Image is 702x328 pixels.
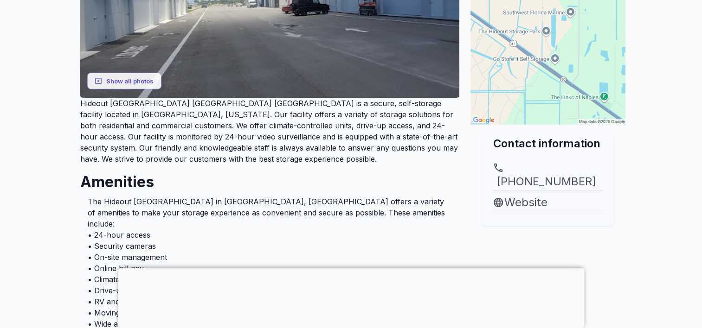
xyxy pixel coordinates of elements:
a: [PHONE_NUMBER] [493,162,603,190]
li: • Moving supplies [88,307,452,318]
h2: Amenities [80,164,460,192]
li: • RV and boat storage [88,296,452,307]
li: • Drive-up access [88,285,452,296]
li: • 24-hour access [88,229,452,240]
li: The Hideout [GEOGRAPHIC_DATA] in [GEOGRAPHIC_DATA], [GEOGRAPHIC_DATA] offers a variety of ameniti... [88,196,452,229]
li: • Online bill pay [88,263,452,274]
p: Hideout [GEOGRAPHIC_DATA] [GEOGRAPHIC_DATA] [GEOGRAPHIC_DATA] is a secure, self-storage facility ... [80,98,460,164]
li: • Climate-controlled units [88,274,452,285]
h2: Contact information [493,136,603,151]
li: • On-site management [88,252,452,263]
li: • Security cameras [88,240,452,252]
button: Show all photos [87,72,161,89]
iframe: Advertisement [118,268,584,326]
a: Website [493,194,603,211]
